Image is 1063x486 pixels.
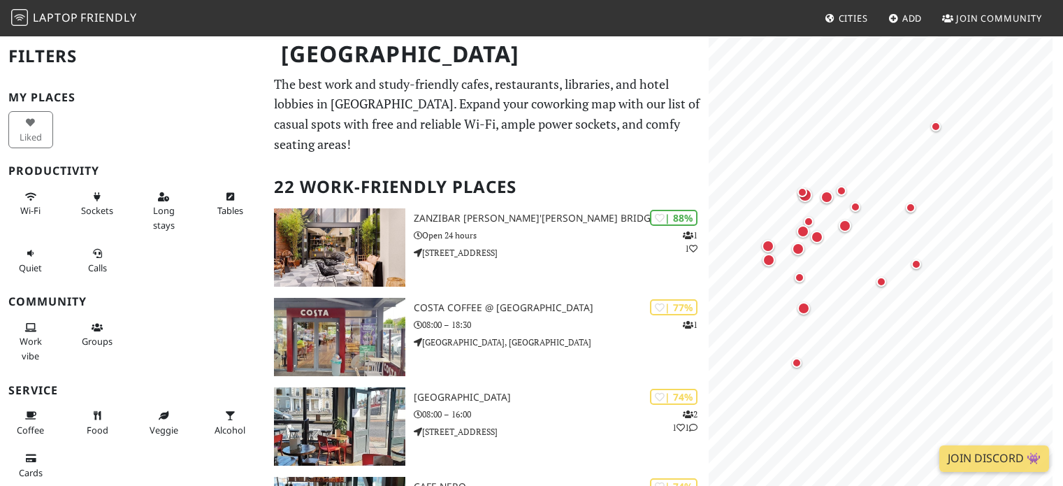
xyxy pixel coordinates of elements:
img: Zanzibar Locke, Ha'penny Bridge [274,208,405,287]
div: | 88% [650,210,697,226]
a: Join Community [937,6,1048,31]
a: Cities [819,6,874,31]
div: Map marker [760,251,778,269]
div: Map marker [818,188,836,206]
div: Map marker [902,199,919,216]
span: Alcohol [215,424,245,436]
div: Map marker [794,222,812,241]
p: The best work and study-friendly cafes, restaurants, libraries, and hotel lobbies in [GEOGRAPHIC_... [274,74,700,155]
button: Long stays [141,185,186,236]
p: [STREET_ADDRESS] [414,246,709,259]
div: | 74% [650,389,697,405]
p: [STREET_ADDRESS] [414,425,709,438]
button: Veggie [141,404,186,441]
h3: Service [8,384,257,397]
h3: My Places [8,91,257,104]
span: Cities [839,12,868,24]
div: Map marker [833,183,850,199]
button: Calls [75,242,120,279]
div: | 77% [650,299,697,315]
span: Long stays [153,204,175,231]
span: Group tables [82,335,113,348]
div: Map marker [759,237,777,255]
div: Map marker [789,240,807,258]
span: Power sockets [81,204,113,217]
img: Costa Coffee @ Park Pointe [274,298,405,376]
a: Add [883,6,928,31]
h3: Costa Coffee @ [GEOGRAPHIC_DATA] [414,302,709,314]
p: [GEOGRAPHIC_DATA], [GEOGRAPHIC_DATA] [414,336,709,349]
span: Work-friendly tables [217,204,243,217]
div: Map marker [800,213,817,230]
span: Join Community [956,12,1042,24]
div: Map marker [795,185,815,205]
img: LaptopFriendly [11,9,28,26]
h2: Filters [8,35,257,78]
div: Map marker [847,199,864,215]
button: Wi-Fi [8,185,53,222]
span: Quiet [19,262,42,274]
div: Map marker [808,228,826,246]
span: Credit cards [19,466,43,479]
span: People working [20,335,42,362]
div: Map marker [927,118,944,135]
div: Map marker [795,299,813,317]
button: Cards [8,447,53,484]
h3: Zanzibar [PERSON_NAME]'[PERSON_NAME] Bridge [414,213,709,224]
span: Coffee [17,424,44,436]
p: 08:00 – 16:00 [414,408,709,421]
span: Veggie [150,424,178,436]
a: Grove Road Cafe | 74% 211 [GEOGRAPHIC_DATA] 08:00 – 16:00 [STREET_ADDRESS] [266,387,709,466]
div: Map marker [908,256,925,273]
p: 08:00 – 18:30 [414,318,709,331]
p: 2 1 1 [672,408,697,434]
span: Add [902,12,923,24]
p: Open 24 hours [414,229,709,242]
span: Stable Wi-Fi [20,204,41,217]
span: Friendly [80,10,136,25]
p: 1 1 [683,229,697,255]
div: Map marker [791,269,808,286]
span: Video/audio calls [88,262,107,274]
button: Quiet [8,242,53,279]
span: Food [87,424,108,436]
h2: 22 Work-Friendly Places [274,166,700,208]
span: Laptop [33,10,78,25]
button: Coffee [8,404,53,441]
h3: [GEOGRAPHIC_DATA] [414,392,709,403]
div: Map marker [873,273,890,290]
a: Join Discord 👾 [939,445,1049,472]
div: Map marker [836,217,854,235]
img: Grove Road Cafe [274,387,405,466]
div: Map marker [788,355,805,371]
h3: Productivity [8,164,257,178]
button: Tables [208,185,252,222]
button: Food [75,404,120,441]
button: Work vibe [8,316,53,367]
div: Map marker [794,184,811,201]
button: Groups [75,316,120,353]
h3: Community [8,295,257,308]
h1: [GEOGRAPHIC_DATA] [270,35,706,73]
button: Alcohol [208,404,252,441]
button: Sockets [75,185,120,222]
a: Costa Coffee @ Park Pointe | 77% 1 Costa Coffee @ [GEOGRAPHIC_DATA] 08:00 – 18:30 [GEOGRAPHIC_DAT... [266,298,709,376]
a: Zanzibar Locke, Ha'penny Bridge | 88% 11 Zanzibar [PERSON_NAME]'[PERSON_NAME] Bridge Open 24 hour... [266,208,709,287]
a: LaptopFriendly LaptopFriendly [11,6,137,31]
p: 1 [683,318,697,331]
